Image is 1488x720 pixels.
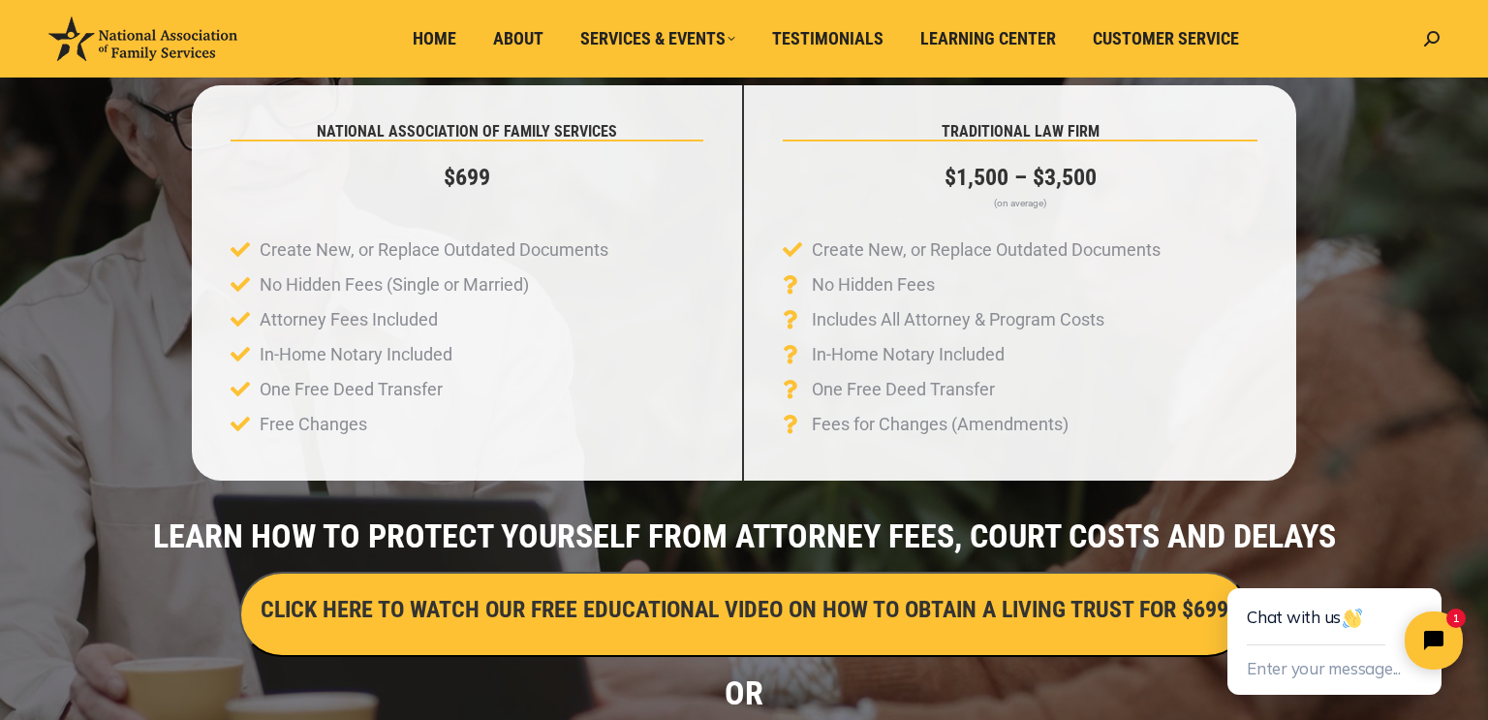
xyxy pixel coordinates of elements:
[255,302,438,337] span: Attorney Fees Included
[907,20,1069,57] a: Learning Center
[413,28,456,49] span: Home
[48,16,237,61] img: National Association of Family Services
[231,124,703,140] h5: NATIONAL ASSOCIATION OF FAMILY SERVICES
[261,593,1228,626] h3: CLICK HERE TO WATCH OUR FREE EDUCATIONAL VIDEO ON HOW TO OBTAIN A LIVING TRUST FOR $699
[807,372,995,407] span: One Free Deed Transfer
[255,233,608,267] span: Create New, or Replace Outdated Documents
[759,20,897,57] a: Testimonials
[807,407,1069,442] span: Fees for Changes (Amendments)
[580,28,735,49] span: Services & Events
[807,233,1161,267] span: Create New, or Replace Outdated Documents
[772,28,883,49] span: Testimonials
[255,407,367,442] span: Free Changes
[444,164,490,191] strong: $699
[1079,20,1253,57] a: Customer Service
[239,572,1250,657] button: CLICK HERE TO WATCH OUR FREE EDUCATIONAL VIDEO ON HOW TO OBTAIN A LIVING TRUST FOR $699
[920,28,1056,49] span: Learning Center
[239,601,1250,621] a: CLICK HERE TO WATCH OUR FREE EDUCATIONAL VIDEO ON HOW TO OBTAIN A LIVING TRUST FOR $699
[399,20,470,57] a: Home
[10,676,1478,709] h2: OR
[1093,28,1239,49] span: Customer Service
[255,337,452,372] span: In-Home Notary Included
[493,28,543,49] span: About
[1184,526,1488,720] iframe: Tidio Chat
[807,267,935,302] span: No Hidden Fees
[807,337,1005,372] span: In-Home Notary Included
[10,519,1478,552] h2: LEARN HOW TO PROTECT YOURSELF FROM ATTORNEY FEES, COURT COSTS AND DELAYS
[480,20,557,57] a: About
[807,302,1104,337] span: Includes All Attorney & Program Costs
[255,372,443,407] span: One Free Deed Transfer
[783,124,1257,140] h5: TRADITIONAL LAW FIRM
[255,267,529,302] span: No Hidden Fees (Single or Married)
[945,164,1097,191] strong: $1,500 – $3,500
